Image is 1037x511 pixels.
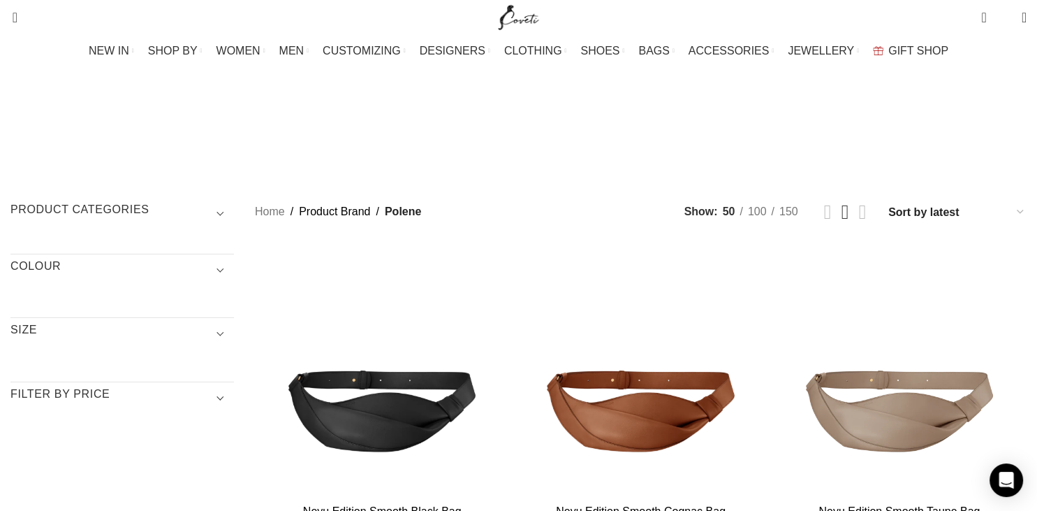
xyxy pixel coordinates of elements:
[10,322,234,346] h3: SIZE
[638,44,669,57] span: BAGS
[279,44,304,57] span: MEN
[495,10,542,22] a: Site logo
[689,44,770,57] span: ACCESSORIES
[689,37,774,65] a: ACCESSORIES
[420,44,485,57] span: DESIGNERS
[255,243,509,498] a: Neyu Edition Smooth Black Bag
[983,7,993,17] span: 0
[580,44,619,57] span: SHOES
[216,44,260,57] span: WOMEN
[323,44,401,57] span: CUSTOMIZING
[788,37,859,65] a: JEWELLERY
[873,46,883,55] img: GiftBag
[89,44,129,57] span: NEW IN
[10,387,234,410] h3: Filter by price
[420,37,490,65] a: DESIGNERS
[10,202,234,226] h3: Product categories
[997,3,1011,31] div: My Wishlist
[888,44,948,57] span: GIFT SHOP
[873,37,948,65] a: GIFT SHOP
[89,37,134,65] a: NEW IN
[580,37,624,65] a: SHOES
[323,37,406,65] a: CUSTOMIZING
[148,44,198,57] span: SHOP BY
[216,37,265,65] a: WOMEN
[1000,14,1010,24] span: 0
[148,37,203,65] a: SHOP BY
[990,463,1023,497] div: Open Intercom Messenger
[504,37,567,65] a: CLOTHING
[3,37,1034,65] div: Main navigation
[504,44,562,57] span: CLOTHING
[772,243,1027,498] a: Neyu Edition Smooth Taupe Bag
[513,243,767,498] a: Neyu Edition Smooth Cognac Bag
[638,37,674,65] a: BAGS
[3,3,17,31] a: Search
[279,37,309,65] a: MEN
[788,44,854,57] span: JEWELLERY
[10,259,234,282] h3: COLOUR
[974,3,993,31] a: 0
